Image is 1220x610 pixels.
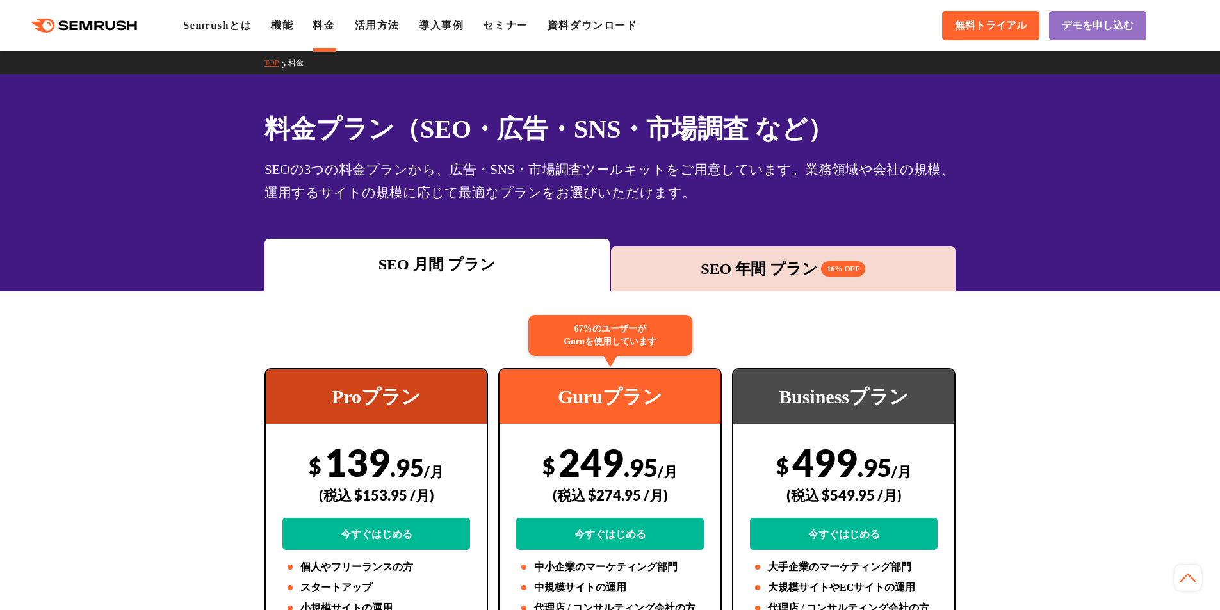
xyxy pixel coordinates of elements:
[424,463,444,480] span: /月
[1049,11,1146,40] a: デモを申し込む
[271,20,293,31] a: 機能
[264,58,288,67] a: TOP
[821,261,865,277] span: 16% OFF
[528,315,692,356] div: 67%のユーザーが Guruを使用しています
[282,472,470,518] div: (税込 $153.95 /月)
[282,440,470,550] div: 139
[516,559,704,575] li: 中小企業のマーケティング部門
[282,559,470,575] li: 個人やフリーランスの方
[500,369,720,424] div: Guruプラン
[419,20,464,31] a: 導入事例
[390,453,424,482] span: .95
[264,158,956,204] div: SEOの3つの料金プランから、広告・SNS・市場調査ツールキットをご用意しています。業務領域や会社の規模、運用するサイトの規模に応じて最適なプランをお選びいただけます。
[617,257,950,280] div: SEO 年間 プラン
[183,20,252,31] a: Semrushとは
[282,580,470,595] li: スタートアップ
[750,440,938,550] div: 499
[309,453,321,479] span: $
[266,369,487,424] div: Proプラン
[355,20,400,31] a: 活用方法
[858,453,891,482] span: .95
[516,440,704,550] div: 249
[288,58,313,67] a: 料金
[264,110,956,148] h1: 料金プラン（SEO・広告・SNS・市場調査 など）
[313,20,335,31] a: 料金
[750,518,938,550] a: 今すぐはじめる
[483,20,528,31] a: セミナー
[624,453,658,482] span: .95
[658,463,678,480] span: /月
[271,253,603,276] div: SEO 月間 プラン
[548,20,638,31] a: 資料ダウンロード
[942,11,1039,40] a: 無料トライアル
[542,453,555,479] span: $
[955,19,1027,33] span: 無料トライアル
[750,559,938,575] li: 大手企業のマーケティング部門
[282,518,470,550] a: 今すぐはじめる
[1062,19,1134,33] span: デモを申し込む
[516,472,704,518] div: (税込 $274.95 /月)
[750,580,938,595] li: 大規模サイトやECサイトの運用
[733,369,954,424] div: Businessプラン
[750,472,938,518] div: (税込 $549.95 /月)
[516,518,704,550] a: 今すぐはじめる
[516,580,704,595] li: 中規模サイトの運用
[891,463,911,480] span: /月
[776,453,789,479] span: $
